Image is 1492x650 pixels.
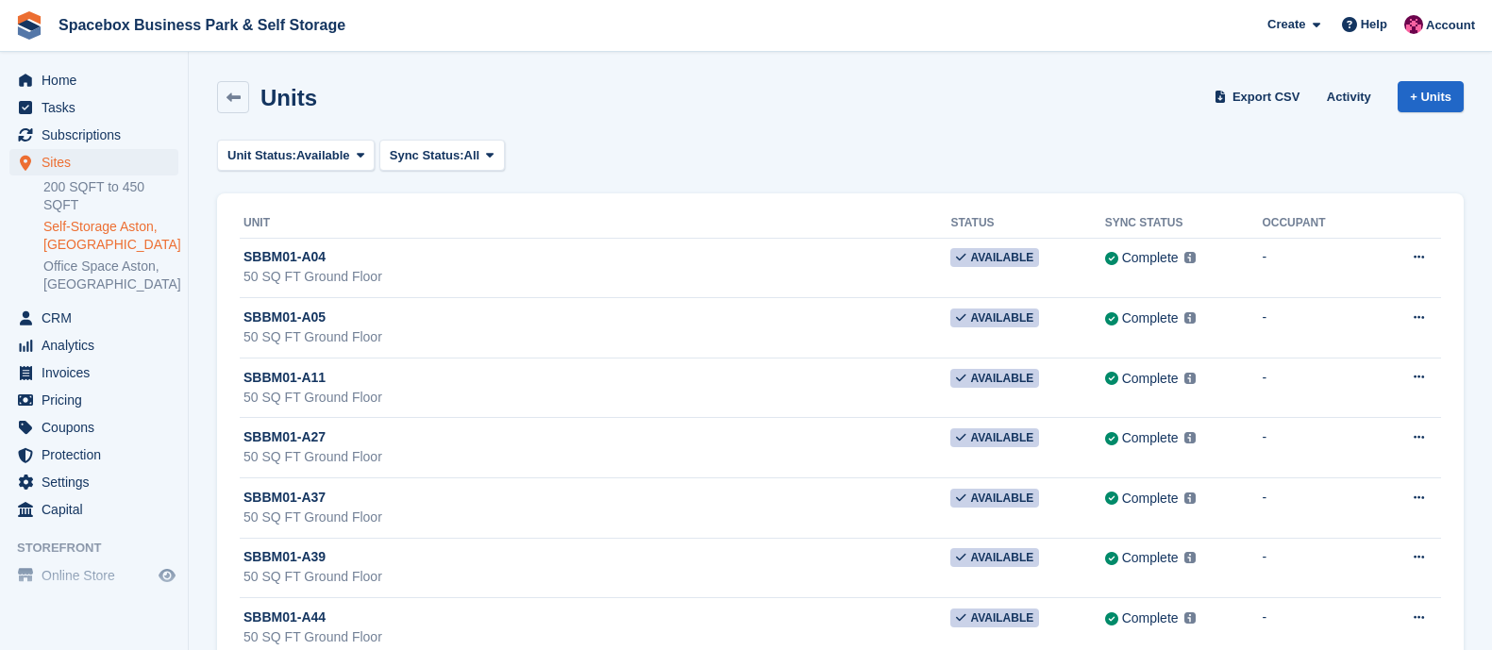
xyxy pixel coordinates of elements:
[1184,312,1196,324] img: icon-info-grey-7440780725fd019a000dd9b08b2336e03edf1995a4989e88bcd33f0948082b44.svg
[243,608,326,627] span: SBBM01-A44
[1404,15,1423,34] img: Avishka Chauhan
[1122,608,1179,628] div: Complete
[1122,548,1179,568] div: Complete
[950,489,1039,508] span: Available
[950,248,1039,267] span: Available
[1262,298,1372,358] td: -
[296,146,350,165] span: Available
[1262,538,1372,598] td: -
[42,442,155,468] span: Protection
[43,258,178,293] a: Office Space Aston, [GEOGRAPHIC_DATA]
[1361,15,1387,34] span: Help
[1184,252,1196,263] img: icon-info-grey-7440780725fd019a000dd9b08b2336e03edf1995a4989e88bcd33f0948082b44.svg
[9,562,178,589] a: menu
[1262,418,1372,478] td: -
[9,387,178,413] a: menu
[1262,358,1372,418] td: -
[1122,369,1179,389] div: Complete
[1267,15,1305,34] span: Create
[240,208,950,239] th: Unit
[42,67,155,93] span: Home
[243,267,950,287] div: 50 SQ FT Ground Floor
[42,469,155,495] span: Settings
[42,122,155,148] span: Subscriptions
[1232,88,1300,107] span: Export CSV
[390,146,464,165] span: Sync Status:
[1122,308,1179,328] div: Complete
[51,9,353,41] a: Spacebox Business Park & Self Storage
[1211,81,1308,112] a: Export CSV
[9,442,178,468] a: menu
[42,414,155,441] span: Coupons
[1398,81,1464,112] a: + Units
[379,140,505,171] button: Sync Status: All
[950,208,1104,239] th: Status
[9,305,178,331] a: menu
[42,94,155,121] span: Tasks
[1262,478,1372,539] td: -
[950,369,1039,388] span: Available
[9,496,178,523] a: menu
[243,388,950,408] div: 50 SQ FT Ground Floor
[950,548,1039,567] span: Available
[42,496,155,523] span: Capital
[1184,552,1196,563] img: icon-info-grey-7440780725fd019a000dd9b08b2336e03edf1995a4989e88bcd33f0948082b44.svg
[243,247,326,267] span: SBBM01-A04
[1262,238,1372,298] td: -
[1184,612,1196,624] img: icon-info-grey-7440780725fd019a000dd9b08b2336e03edf1995a4989e88bcd33f0948082b44.svg
[217,140,375,171] button: Unit Status: Available
[950,308,1039,327] span: Available
[243,447,950,467] div: 50 SQ FT Ground Floor
[1319,81,1379,112] a: Activity
[1105,208,1263,239] th: Sync Status
[9,469,178,495] a: menu
[15,11,43,40] img: stora-icon-8386f47178a22dfd0bd8f6a31ec36ba5ce8667c1dd55bd0f319d3a0aa187defe.svg
[243,567,950,587] div: 50 SQ FT Ground Floor
[1122,489,1179,508] div: Complete
[464,146,480,165] span: All
[243,508,950,527] div: 50 SQ FT Ground Floor
[1426,16,1475,35] span: Account
[243,547,326,567] span: SBBM01-A39
[17,539,188,558] span: Storefront
[42,149,155,175] span: Sites
[243,627,950,647] div: 50 SQ FT Ground Floor
[9,94,178,121] a: menu
[243,368,326,388] span: SBBM01-A11
[42,387,155,413] span: Pricing
[243,488,326,508] span: SBBM01-A37
[243,427,326,447] span: SBBM01-A27
[1184,373,1196,384] img: icon-info-grey-7440780725fd019a000dd9b08b2336e03edf1995a4989e88bcd33f0948082b44.svg
[260,85,317,110] h2: Units
[950,608,1039,627] span: Available
[42,305,155,331] span: CRM
[243,327,950,347] div: 50 SQ FT Ground Floor
[9,67,178,93] a: menu
[1184,492,1196,504] img: icon-info-grey-7440780725fd019a000dd9b08b2336e03edf1995a4989e88bcd33f0948082b44.svg
[42,332,155,358] span: Analytics
[1184,432,1196,443] img: icon-info-grey-7440780725fd019a000dd9b08b2336e03edf1995a4989e88bcd33f0948082b44.svg
[1262,208,1372,239] th: Occupant
[1122,248,1179,268] div: Complete
[43,218,178,254] a: Self-Storage Aston, [GEOGRAPHIC_DATA]
[42,562,155,589] span: Online Store
[1122,428,1179,448] div: Complete
[950,428,1039,447] span: Available
[227,146,296,165] span: Unit Status:
[9,414,178,441] a: menu
[243,308,326,327] span: SBBM01-A05
[9,332,178,358] a: menu
[9,359,178,386] a: menu
[9,122,178,148] a: menu
[156,564,178,587] a: Preview store
[42,359,155,386] span: Invoices
[43,178,178,214] a: 200 SQFT to 450 SQFT
[9,149,178,175] a: menu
